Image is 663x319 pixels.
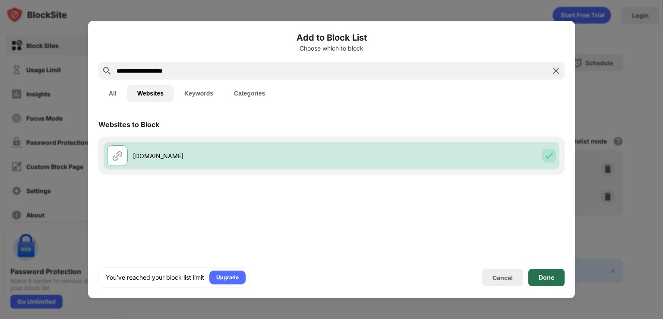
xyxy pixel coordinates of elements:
div: [DOMAIN_NAME] [133,151,331,160]
img: url.svg [112,150,123,161]
img: search.svg [102,66,112,76]
h6: Add to Block List [98,31,565,44]
div: You’ve reached your block list limit [106,273,204,282]
button: Categories [224,85,275,102]
div: Choose which to block [98,45,565,52]
img: search-close [551,66,561,76]
button: All [98,85,127,102]
div: Upgrade [216,273,239,282]
div: Done [539,274,554,281]
div: Cancel [493,274,513,281]
div: Websites to Block [98,120,159,129]
button: Keywords [174,85,224,102]
button: Websites [127,85,174,102]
